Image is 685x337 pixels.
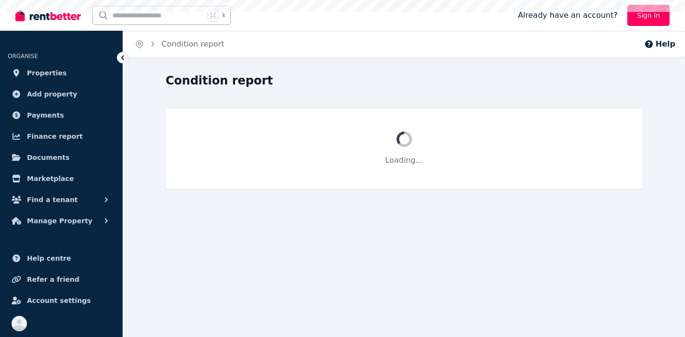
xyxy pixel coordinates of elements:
[27,253,71,264] span: Help centre
[166,73,273,88] h1: Condition report
[8,169,115,188] a: Marketplace
[8,270,115,289] a: Refer a friend
[123,31,236,58] nav: Breadcrumb
[8,63,115,83] a: Properties
[518,10,618,21] span: Already have an account?
[8,127,115,146] a: Finance report
[27,173,74,184] span: Marketplace
[8,84,115,104] a: Add property
[8,249,115,268] a: Help centre
[27,88,77,100] span: Add property
[27,274,79,285] span: Refer a friend
[15,8,81,23] img: RentBetter
[8,53,38,60] span: ORGANISE
[27,295,91,306] span: Account settings
[27,131,83,142] span: Finance report
[222,12,225,19] span: k
[27,67,67,79] span: Properties
[8,148,115,167] a: Documents
[27,152,70,163] span: Documents
[8,190,115,209] button: Find a tenant
[162,39,224,48] a: Condition report
[8,106,115,125] a: Payments
[189,155,620,166] p: Loading...
[8,291,115,310] a: Account settings
[27,109,64,121] span: Payments
[8,211,115,230] button: Manage Property
[644,38,675,50] button: Help
[27,194,78,205] span: Find a tenant
[27,215,92,227] span: Manage Property
[627,5,670,26] a: Sign In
